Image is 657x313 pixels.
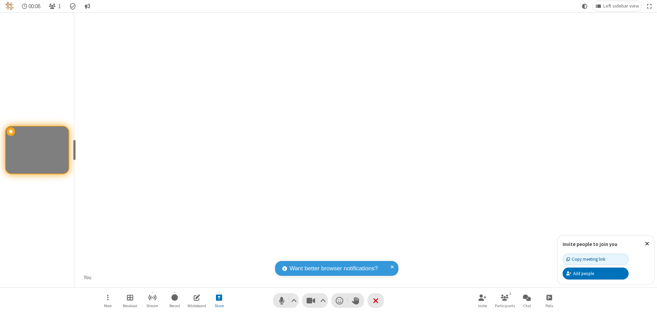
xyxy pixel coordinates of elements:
[472,291,493,310] button: Invite participants (⌘+Shift+I)
[579,1,590,11] button: Using system theme
[302,293,328,308] button: Stop video (⌘+Shift+V)
[164,291,185,310] button: Start recording
[545,304,553,308] span: Polls
[563,241,617,247] label: Invite people to join you
[104,304,112,308] span: More
[98,291,118,310] button: Open menu
[289,264,378,273] span: Want better browser notifications?
[539,291,559,310] button: Open poll
[169,304,180,308] span: Record
[566,256,605,262] div: Copy meeting link
[563,254,629,265] button: Copy meeting link
[188,304,206,308] span: Whiteboard
[5,2,14,10] img: QA Selenium DO NOT DELETE OR CHANGE
[640,235,654,252] button: Close popover
[289,293,299,308] button: Audio settings
[19,1,43,11] div: Timer
[28,3,40,10] span: 00:08
[120,291,140,310] button: Manage Breakout Rooms
[517,291,537,310] button: Open chat
[58,3,61,10] span: 1
[478,304,487,308] span: Invite
[563,268,629,279] button: Add people
[507,290,513,297] div: 1
[142,291,163,310] button: Start streaming
[494,291,515,310] button: Open participant list
[82,1,93,11] button: Conversation
[495,304,515,308] span: Participants
[348,293,364,308] button: Raise hand
[66,1,79,11] div: Meeting details Encryption enabled
[46,1,64,11] button: Open participant list
[215,304,224,308] span: Share
[644,1,655,11] button: Fullscreen
[273,293,299,308] button: Mute (⌘+Shift+A)
[209,291,229,310] button: Stop sharing screen
[603,3,639,9] span: Left sidebar view
[331,293,348,308] button: Send a reaction
[368,293,384,308] button: End or leave meeting
[523,304,531,308] span: Chat
[186,291,207,310] button: Open shared whiteboard
[123,304,137,308] span: Breakout
[593,1,642,11] button: Change layout
[81,274,94,282] div: You
[146,304,158,308] span: Stream
[73,140,76,160] div: resize
[319,293,328,308] button: Video setting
